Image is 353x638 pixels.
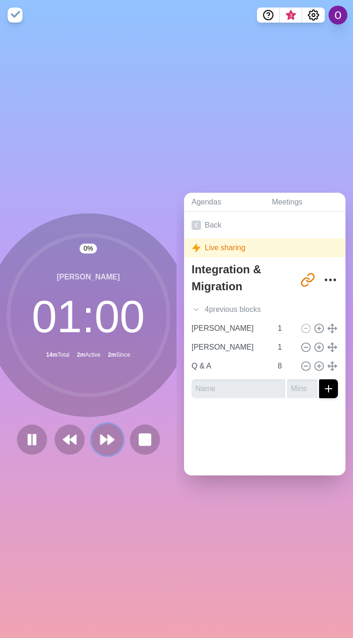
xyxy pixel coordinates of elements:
[274,319,297,338] input: Mins
[280,8,302,23] button: What’s new
[184,238,345,257] div: Live sharing
[298,270,317,289] button: Share link
[274,338,297,357] input: Mins
[257,304,261,315] span: s
[302,8,325,23] button: Settings
[287,12,295,19] span: 3
[265,193,345,212] a: Meetings
[287,379,317,398] input: Mins
[184,212,345,238] a: Back
[192,379,285,398] input: Name
[188,319,272,338] input: Name
[188,338,272,357] input: Name
[321,270,340,289] button: More
[257,8,280,23] button: Help
[274,357,297,376] input: Mins
[8,8,23,23] img: timeblocks logo
[184,193,265,212] a: Agendas
[188,357,272,376] input: Name
[184,300,345,319] div: 4 previous block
